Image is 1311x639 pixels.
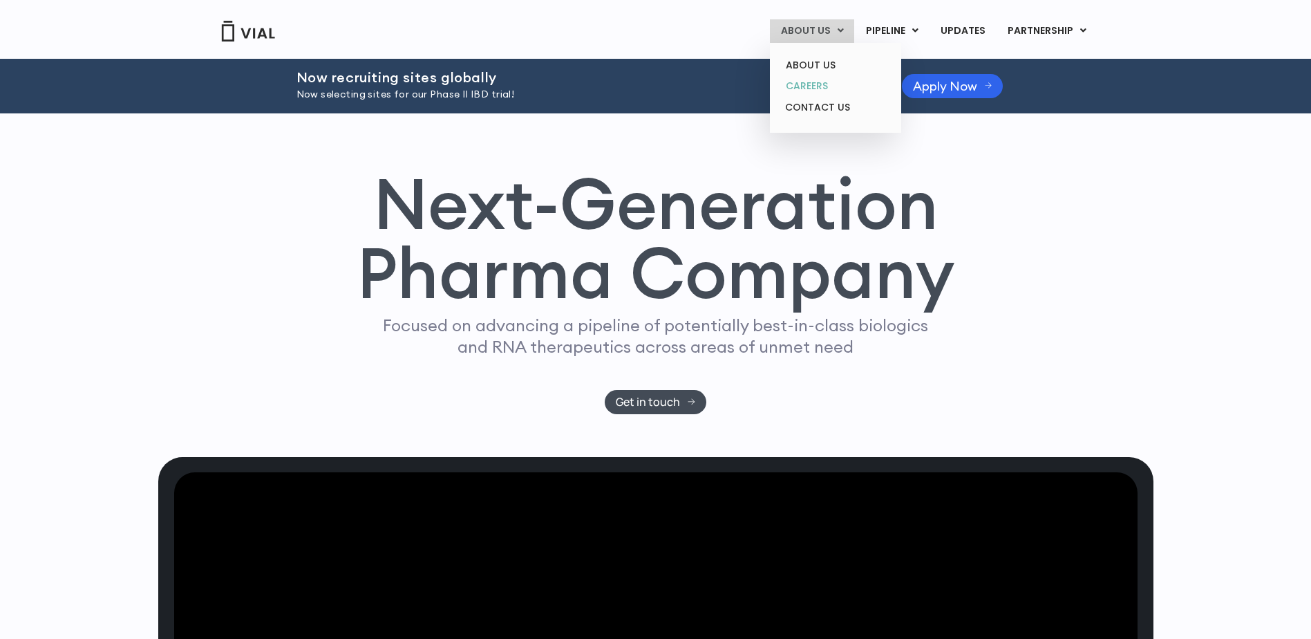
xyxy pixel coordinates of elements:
h2: Now recruiting sites globally [296,70,867,85]
a: PARTNERSHIPMenu Toggle [997,19,1097,43]
img: Vial Logo [220,21,276,41]
a: PIPELINEMenu Toggle [855,19,929,43]
p: Now selecting sites for our Phase II IBD trial! [296,87,867,102]
a: CONTACT US [775,97,896,119]
a: UPDATES [930,19,996,43]
a: CAREERS [775,75,896,97]
a: Get in touch [605,390,706,414]
h1: Next-Generation Pharma Company [357,169,955,308]
p: Focused on advancing a pipeline of potentially best-in-class biologics and RNA therapeutics acros... [377,315,934,358]
a: ABOUT USMenu Toggle [770,19,854,43]
a: ABOUT US [775,55,896,76]
a: Apply Now [902,74,1003,98]
span: Apply Now [913,81,977,91]
span: Get in touch [616,397,680,407]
